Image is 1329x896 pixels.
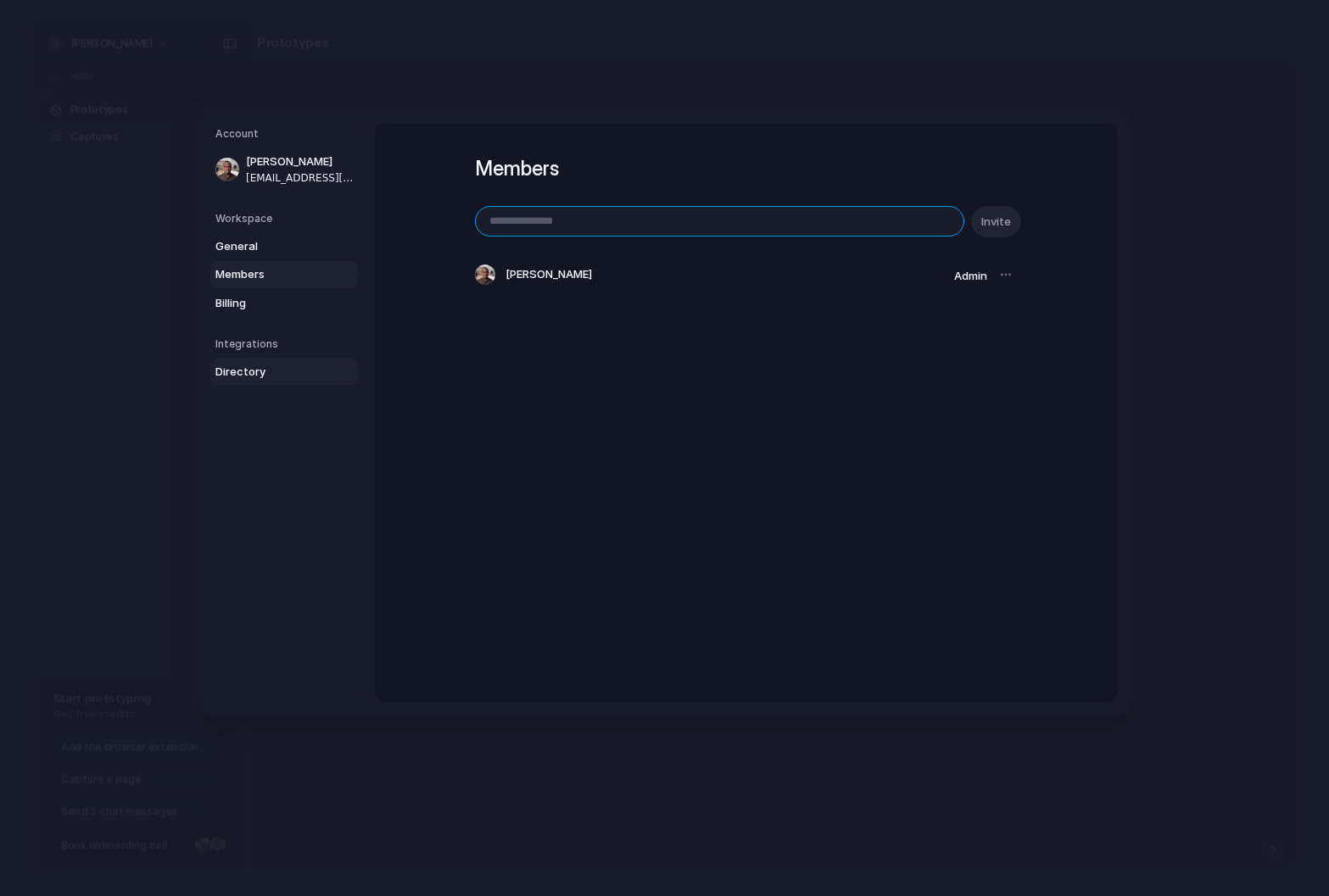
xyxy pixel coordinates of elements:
[215,364,324,381] span: Directory
[210,148,358,191] a: [PERSON_NAME][EMAIL_ADDRESS][DOMAIN_NAME]
[215,237,324,254] span: General
[954,269,987,282] span: Admin
[215,337,358,352] h5: Integrations
[210,359,358,386] a: Directory
[505,266,592,283] span: [PERSON_NAME]
[475,153,1018,184] h1: Members
[215,126,358,142] h5: Account
[210,289,358,316] a: Billing
[246,170,355,185] span: [EMAIL_ADDRESS][DOMAIN_NAME]
[246,153,355,170] span: [PERSON_NAME]
[210,232,358,259] a: General
[215,210,358,225] h5: Workspace
[210,261,358,288] a: Members
[215,266,324,283] span: Members
[215,294,324,311] span: Billing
